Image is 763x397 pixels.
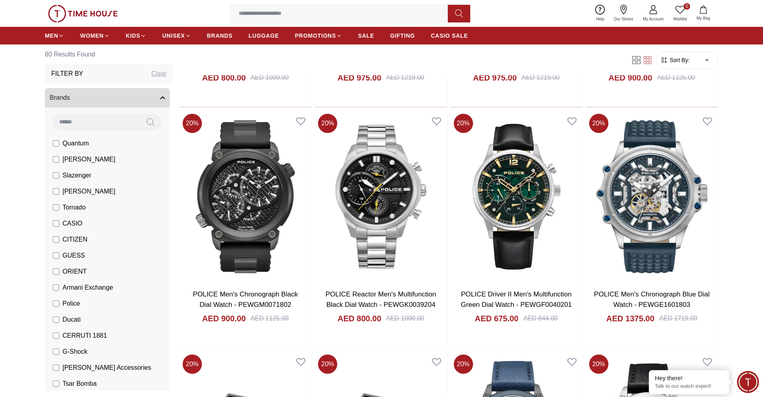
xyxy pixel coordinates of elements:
a: CASIO SALE [431,28,468,43]
div: AED 1219.00 [386,73,424,83]
span: Police [62,299,80,308]
span: Sort By: [668,56,690,64]
span: Wishlist [670,16,690,22]
input: Tornado [53,204,59,211]
a: POLICE Men's Chronograph Blue Dial Watch - PEWGE1601803 [594,290,710,308]
h3: Filter By [51,69,83,79]
a: BRANDS [207,28,233,43]
input: Slazenger [53,172,59,179]
h4: AED 1375.00 [606,313,654,324]
input: Police [53,300,59,307]
span: GIFTING [390,32,415,40]
a: Our Stores [609,3,638,24]
span: Our Stores [611,16,636,22]
input: GUESS [53,252,59,259]
input: CASIO [53,220,59,227]
span: My Bag [693,15,713,21]
a: 0Wishlist [668,3,692,24]
input: CERRUTI 1881 [53,333,59,339]
span: G-Shock [62,347,87,357]
img: ... [48,5,118,22]
img: POLICE Reactor Men's Multifunction Black Dial Watch - PEWGK0039204 [315,111,447,283]
div: AED 1000.00 [251,73,289,83]
input: G-Shock [53,349,59,355]
h4: AED 975.00 [473,72,517,83]
div: AED 1125.00 [251,314,289,323]
span: [PERSON_NAME] Accessories [62,363,151,373]
input: Tsar Bomba [53,381,59,387]
span: CITIZEN [62,235,87,244]
h6: 80 Results Found [45,45,173,64]
a: PROMOTIONS [295,28,342,43]
span: PROMOTIONS [295,32,336,40]
span: 20 % [454,355,473,374]
h4: AED 800.00 [338,313,381,324]
span: Ducati [62,315,81,324]
input: Quantum [53,140,59,147]
a: GIFTING [390,28,415,43]
a: WOMEN [80,28,110,43]
div: AED 1000.00 [386,314,424,323]
span: GUESS [62,251,85,260]
input: [PERSON_NAME] Accessories [53,365,59,371]
h4: AED 900.00 [608,72,652,83]
img: POLICE Driver II Men's Multifunction Green Dial Watch - PEWGF0040201 [451,111,582,283]
span: CERRUTI 1881 [62,331,107,341]
img: POLICE Men's Chronograph Blue Dial Watch - PEWGE1601803 [586,111,718,283]
span: 20 % [183,114,202,133]
span: LUGGAGE [249,32,279,40]
span: 20 % [454,114,473,133]
a: POLICE Driver II Men's Multifunction Green Dial Watch - PEWGF0040201 [461,290,572,308]
h4: AED 975.00 [338,72,381,83]
span: CASIO SALE [431,32,468,40]
span: Brands [50,93,70,103]
h4: AED 800.00 [202,72,246,83]
span: [PERSON_NAME] [62,155,115,164]
p: Talk to our watch expert! [655,383,723,390]
span: Help [593,16,608,22]
input: Ducati [53,316,59,323]
button: My Bag [692,4,715,23]
input: [PERSON_NAME] [53,156,59,163]
div: Chat Widget [737,371,759,393]
span: Armani Exchange [62,283,113,292]
input: CITIZEN [53,236,59,243]
a: KIDS [126,28,146,43]
a: MEN [45,28,64,43]
span: SALE [358,32,374,40]
a: POLICE Reactor Men's Multifunction Black Dial Watch - PEWGK0039204 [326,290,436,308]
a: Help [591,3,609,24]
span: CASIO [62,219,83,228]
div: AED 1219.00 [521,73,560,83]
span: Slazenger [62,171,91,180]
input: [PERSON_NAME] [53,188,59,195]
div: AED 1719.00 [659,314,697,323]
span: MEN [45,32,58,40]
span: UNISEX [162,32,185,40]
span: 20 % [589,355,608,374]
div: AED 1125.00 [657,73,695,83]
span: 20 % [318,114,337,133]
div: AED 844.00 [523,314,558,323]
img: POLICE Men's Chronograph Black Dial Watch - PEWGM0071802 [179,111,311,283]
a: LUGGAGE [249,28,279,43]
span: My Account [640,16,667,22]
span: 20 % [589,114,608,133]
span: Quantum [62,139,89,148]
span: WOMEN [80,32,104,40]
span: ORIENT [62,267,87,276]
button: Sort By: [660,56,690,64]
span: 20 % [318,355,337,374]
span: 20 % [183,355,202,374]
span: 0 [684,3,690,10]
a: SALE [358,28,374,43]
h4: AED 675.00 [475,313,519,324]
button: Brands [45,88,170,107]
span: [PERSON_NAME] [62,187,115,196]
span: KIDS [126,32,140,40]
span: Tornado [62,203,86,212]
